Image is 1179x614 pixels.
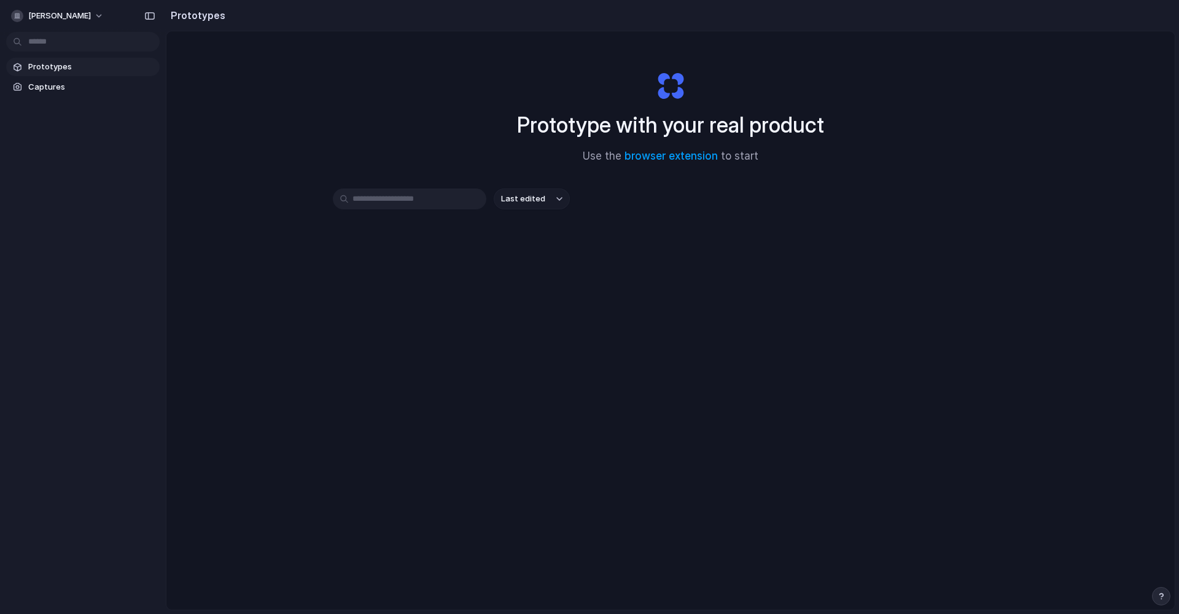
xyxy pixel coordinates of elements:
[517,109,824,141] h1: Prototype with your real product
[166,8,225,23] h2: Prototypes
[6,58,160,76] a: Prototypes
[28,10,91,22] span: [PERSON_NAME]
[28,61,155,73] span: Prototypes
[6,6,110,26] button: [PERSON_NAME]
[501,193,545,205] span: Last edited
[583,149,758,165] span: Use the to start
[28,81,155,93] span: Captures
[625,150,718,162] a: browser extension
[494,188,570,209] button: Last edited
[6,78,160,96] a: Captures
